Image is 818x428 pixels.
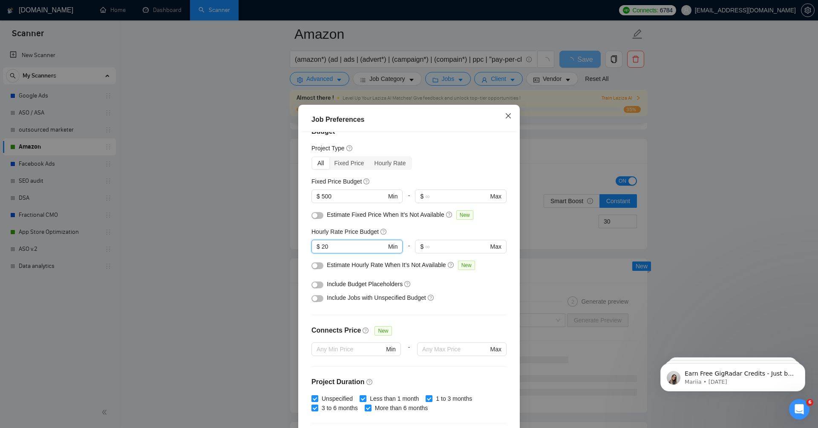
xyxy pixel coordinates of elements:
[490,345,501,354] span: Max
[386,345,396,354] span: Min
[497,105,520,128] button: Close
[388,192,398,201] span: Min
[401,342,417,366] div: -
[403,190,415,210] div: -
[425,242,488,251] input: ∞
[311,325,361,336] h4: Connects Price
[37,33,147,40] p: Message from Mariia, sent 7w ago
[363,178,370,185] span: question-circle
[317,192,320,201] span: $
[318,403,361,413] span: 3 to 6 months
[327,261,446,268] span: Estimate Hourly Rate When It’s Not Available
[311,377,507,387] h4: Project Duration
[420,192,423,201] span: $
[432,394,475,403] span: 1 to 3 months
[428,294,435,301] span: question-circle
[346,145,353,152] span: question-circle
[490,192,501,201] span: Max
[312,157,329,169] div: All
[425,192,488,201] input: ∞
[648,345,818,405] iframe: Intercom notifications message
[372,403,432,413] span: More than 6 months
[388,242,398,251] span: Min
[329,157,369,169] div: Fixed Price
[327,211,444,218] span: Estimate Fixed Price When It’s Not Available
[317,242,320,251] span: $
[806,399,813,406] span: 6
[311,177,362,186] h5: Fixed Price Budget
[369,157,411,169] div: Hourly Rate
[37,25,147,235] span: Earn Free GigRadar Credits - Just by Sharing Your Story! 💬 Want more credits for sending proposal...
[366,394,422,403] span: Less than 1 month
[327,294,426,301] span: Include Jobs with Unspecified Budget
[311,115,507,125] div: Job Preferences
[327,281,403,287] span: Include Budget Placeholders
[789,399,809,419] iframe: Intercom live chat
[363,327,369,334] span: question-circle
[366,379,373,385] span: question-circle
[404,281,411,287] span: question-circle
[446,211,453,218] span: question-circle
[322,242,386,251] input: 0
[311,227,379,236] h5: Hourly Rate Price Budget
[403,240,415,260] div: -
[448,261,455,268] span: question-circle
[505,112,512,119] span: close
[374,326,392,336] span: New
[380,228,387,235] span: question-circle
[490,242,501,251] span: Max
[311,144,345,153] h5: Project Type
[317,345,384,354] input: Any Min Price
[420,242,423,251] span: $
[322,192,386,201] input: 0
[318,394,356,403] span: Unspecified
[456,210,473,220] span: New
[458,261,475,270] span: New
[422,345,488,354] input: Any Max Price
